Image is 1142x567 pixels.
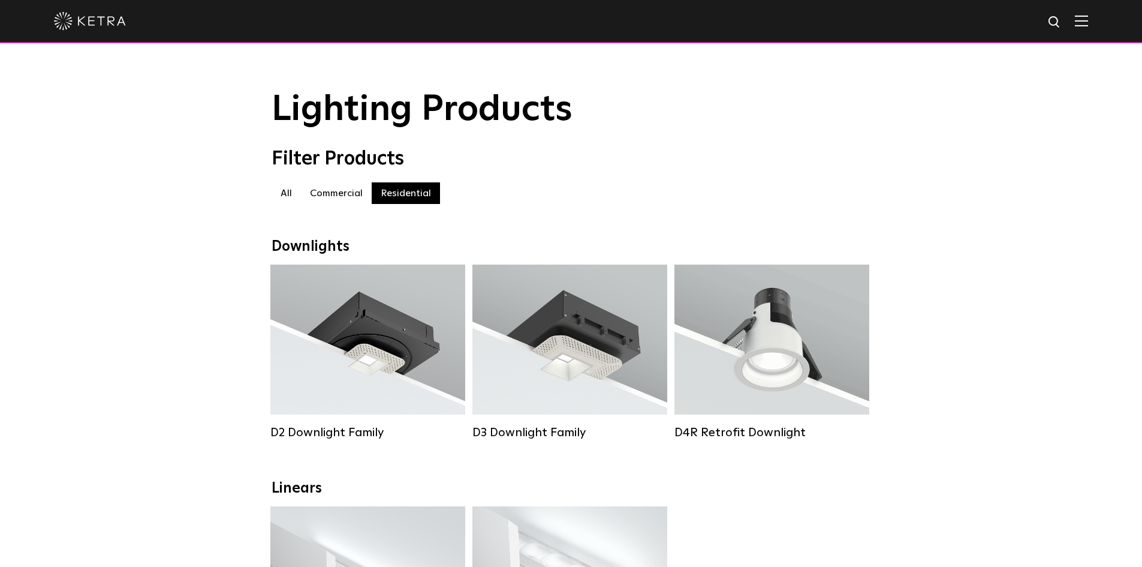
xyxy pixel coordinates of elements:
div: Filter Products [272,148,871,170]
label: All [272,182,301,204]
a: D2 Downlight Family Lumen Output:1200Colors:White / Black / Gloss Black / Silver / Bronze / Silve... [270,265,465,440]
img: ketra-logo-2019-white [54,12,126,30]
span: Lighting Products [272,92,572,128]
div: D3 Downlight Family [472,425,667,440]
a: D4R Retrofit Downlight Lumen Output:800Colors:White / BlackBeam Angles:15° / 25° / 40° / 60°Watta... [674,265,869,440]
div: D2 Downlight Family [270,425,465,440]
div: Linears [272,480,871,497]
label: Residential [372,182,440,204]
label: Commercial [301,182,372,204]
div: D4R Retrofit Downlight [674,425,869,440]
img: search icon [1047,15,1062,30]
a: D3 Downlight Family Lumen Output:700 / 900 / 1100Colors:White / Black / Silver / Bronze / Paintab... [472,265,667,440]
img: Hamburger%20Nav.svg [1075,15,1088,26]
div: Downlights [272,238,871,256]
